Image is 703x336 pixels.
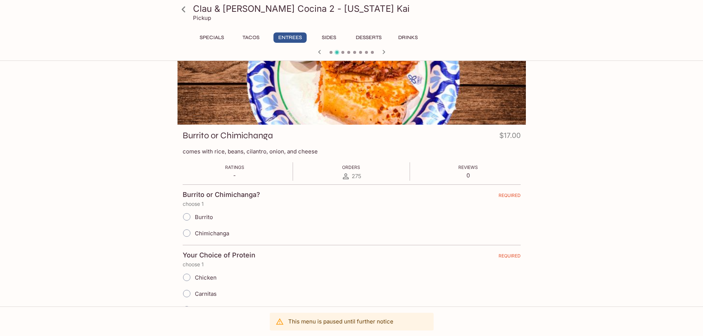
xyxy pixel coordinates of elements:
[225,164,244,170] span: Ratings
[392,32,425,43] button: Drinks
[313,32,346,43] button: Sides
[183,261,521,267] p: choose 1
[195,214,213,221] span: Burrito
[195,230,229,237] span: Chimichanga
[183,251,255,259] h4: Your Choice of Protein
[183,201,521,207] p: choose 1
[193,3,523,14] h3: Clau & [PERSON_NAME] Cocina 2 - [US_STATE] Kai
[273,32,307,43] button: Entrees
[183,130,273,141] h3: Burrito or Chimichanga
[499,193,521,201] span: REQUIRED
[499,130,521,144] h4: $17.00
[195,290,217,297] span: Carnitas
[352,173,361,180] span: 275
[195,32,228,43] button: Specials
[499,253,521,261] span: REQUIRED
[234,32,268,43] button: Tacos
[225,172,244,179] p: -
[342,164,360,170] span: Orders
[178,27,526,125] div: Burrito or Chimichanga
[458,164,478,170] span: Reviews
[193,14,211,21] p: Pickup
[183,191,260,199] h4: Burrito or Chimichanga?
[458,172,478,179] p: 0
[195,274,217,281] span: Chicken
[352,32,386,43] button: Desserts
[288,318,393,325] p: This menu is paused until further notice
[183,148,521,155] p: comes with rice, beans, cilantro, onion, and cheese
